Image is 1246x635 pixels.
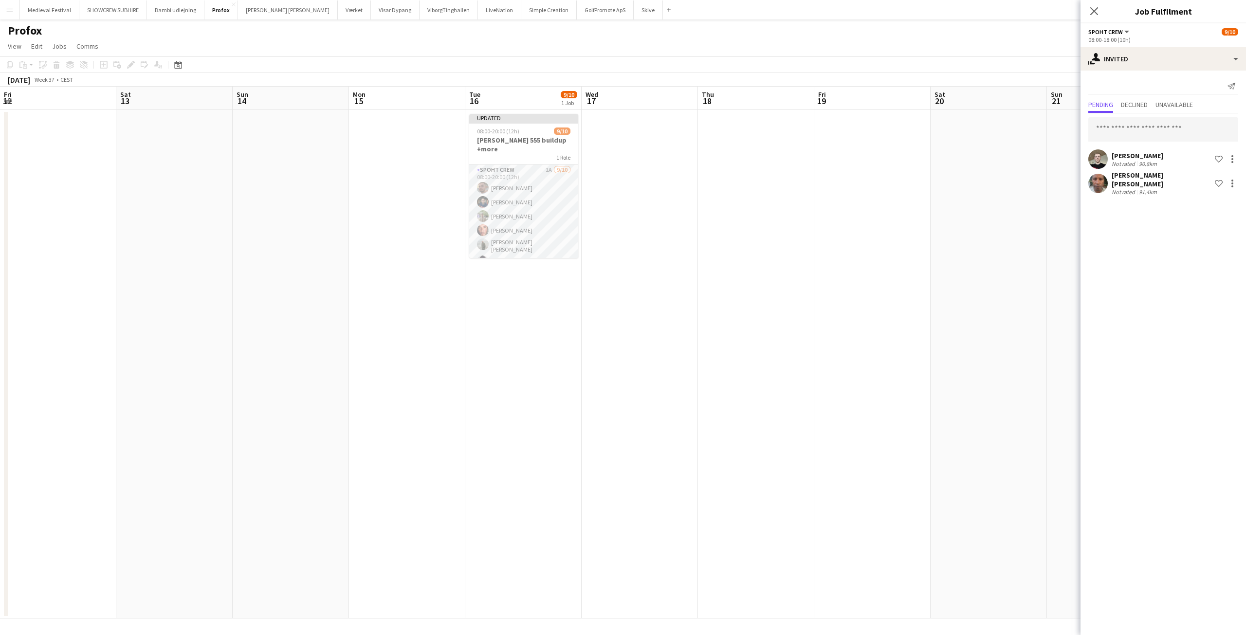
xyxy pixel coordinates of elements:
[2,95,12,107] span: 12
[1049,95,1063,107] span: 21
[338,0,371,19] button: Værket
[1081,47,1246,71] div: Invited
[1088,36,1238,43] div: 08:00-18:00 (10h)
[1222,28,1238,36] span: 9/10
[556,154,570,161] span: 1 Role
[1137,160,1159,167] div: 90.8km
[8,23,42,38] h1: Profox
[1137,188,1159,196] div: 91.4km
[353,90,366,99] span: Mon
[1088,101,1113,108] span: Pending
[420,0,478,19] button: ViborgTinghallen
[818,90,826,99] span: Fri
[76,42,98,51] span: Comms
[48,40,71,53] a: Jobs
[561,91,577,98] span: 9/10
[477,127,519,135] span: 08:00-20:00 (12h)
[79,0,147,19] button: SHOWCREW SUBHIRE
[1081,5,1246,18] h3: Job Fulfilment
[577,0,634,19] button: GolfPromote ApS
[147,0,204,19] button: Bambi udlejning
[469,136,578,153] h3: [PERSON_NAME] 555 buildup +more
[702,90,714,99] span: Thu
[4,40,25,53] a: View
[1112,188,1137,196] div: Not rated
[235,95,248,107] span: 14
[554,127,570,135] span: 9/10
[521,0,577,19] button: Simple Creation
[469,114,578,258] app-job-card: Updated08:00-20:00 (12h)9/10[PERSON_NAME] 555 buildup +more1 RoleSpoht Crew1A9/1008:00-20:00 (12h...
[561,99,577,107] div: 1 Job
[8,42,21,51] span: View
[469,114,578,122] div: Updated
[32,76,56,83] span: Week 37
[584,95,598,107] span: 17
[351,95,366,107] span: 15
[1112,160,1137,167] div: Not rated
[120,90,131,99] span: Sat
[204,0,238,19] button: Profox
[119,95,131,107] span: 13
[1112,171,1211,188] div: [PERSON_NAME] [PERSON_NAME]
[934,90,945,99] span: Sat
[933,95,945,107] span: 20
[469,90,480,99] span: Tue
[20,0,79,19] button: Medieval Festival
[1121,101,1148,108] span: Declined
[469,164,578,327] app-card-role: Spoht Crew1A9/1008:00-20:00 (12h)[PERSON_NAME][PERSON_NAME][PERSON_NAME][PERSON_NAME][PERSON_NAME...
[817,95,826,107] span: 19
[700,95,714,107] span: 18
[1112,151,1163,160] div: [PERSON_NAME]
[1155,101,1193,108] span: Unavailable
[4,90,12,99] span: Fri
[52,42,67,51] span: Jobs
[1088,28,1123,36] span: Spoht Crew
[8,75,30,85] div: [DATE]
[1088,28,1131,36] button: Spoht Crew
[237,90,248,99] span: Sun
[586,90,598,99] span: Wed
[478,0,521,19] button: LiveNation
[31,42,42,51] span: Edit
[27,40,46,53] a: Edit
[468,95,480,107] span: 16
[371,0,420,19] button: Visar Dypang
[1051,90,1063,99] span: Sun
[238,0,338,19] button: [PERSON_NAME] [PERSON_NAME]
[634,0,663,19] button: Skive
[73,40,102,53] a: Comms
[60,76,73,83] div: CEST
